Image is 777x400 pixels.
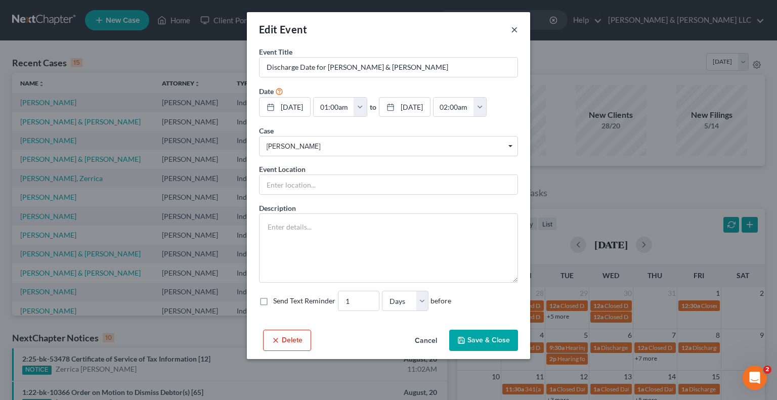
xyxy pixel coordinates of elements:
span: [PERSON_NAME] [267,141,510,152]
input: Enter location... [260,175,517,194]
label: Description [259,203,296,213]
span: before [430,296,451,306]
a: [DATE] [260,98,310,117]
input: -- : -- [434,98,474,117]
input: Enter event name... [260,58,517,77]
label: Event Location [259,164,306,174]
button: Delete [263,330,311,351]
label: Date [259,86,274,97]
span: Event Title [259,48,292,56]
a: [DATE] [379,98,430,117]
span: 2 [763,366,771,374]
label: to [370,102,376,112]
input: -- : -- [314,98,354,117]
label: Send Text Reminder [273,296,335,306]
iframe: Intercom live chat [743,366,767,390]
button: Cancel [407,331,445,351]
label: Case [259,125,274,136]
span: Edit Event [259,23,307,35]
input: -- [338,291,379,310]
button: × [511,23,518,35]
button: Save & Close [449,330,518,351]
span: Select box activate [259,136,518,156]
